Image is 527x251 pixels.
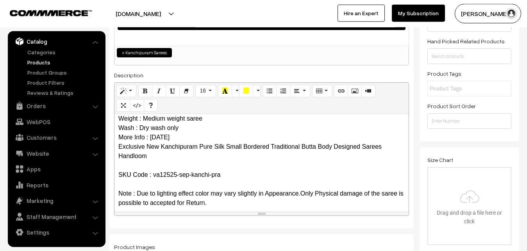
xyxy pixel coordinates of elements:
button: Unordered list (CTRL+SHIFT+NUM7) [263,85,277,97]
a: Apps [10,162,103,176]
a: My Subscription [392,5,445,22]
span: 16 [200,87,206,94]
a: Customers [10,130,103,144]
input: Search products [427,48,511,64]
a: Orders [10,99,103,113]
button: Background Color [239,85,253,97]
button: More Color [232,85,239,97]
label: Product Tags [427,69,461,78]
a: Staff Management [10,210,103,224]
div: resize [114,212,409,215]
img: COMMMERCE [10,10,92,16]
a: Categories [25,48,103,56]
span: × [122,49,125,56]
a: Reviews & Ratings [25,89,103,97]
li: Kanchipuram Sarees [117,48,172,57]
button: Help [144,99,158,112]
button: Ordered list (CTRL+SHIFT+NUM8) [276,85,290,97]
a: Catalog [10,34,103,48]
a: Settings [10,225,103,239]
button: Remove Font Style (CTRL+\) [179,85,193,97]
button: More Color [253,85,261,97]
a: Hire an Expert [338,5,385,22]
label: Hand Picked Related Products [427,37,505,45]
button: Font Size [195,85,216,97]
label: Size Chart [427,156,453,164]
button: Full Screen [116,99,130,112]
button: [PERSON_NAME] [455,4,521,23]
a: Reports [10,178,103,192]
label: Product Sort Order [427,102,476,110]
a: WebPOS [10,115,103,129]
button: Paragraph [290,85,310,97]
button: Italic (CTRL+I) [152,85,166,97]
a: Product Groups [25,68,103,77]
button: [DOMAIN_NAME] [88,4,188,23]
button: Picture [348,85,362,97]
a: Products [25,58,103,66]
button: Link (CTRL+K) [334,85,348,97]
input: Enter Number [427,113,511,129]
div: Pure Kanchipuram Silk Saree Cloth : Kanchipuram Pure Silk / Pure Handloom Design : Latest design ... [114,114,409,212]
button: Table [312,85,332,97]
input: Product Tags [430,85,498,93]
button: Video [361,85,375,97]
a: Product Filters [25,78,103,87]
button: Code View [130,99,144,112]
img: user [506,8,517,20]
label: Product Images [114,243,155,251]
button: Bold (CTRL+B) [138,85,152,97]
button: Style [116,85,136,97]
a: Website [10,146,103,160]
a: Marketing [10,194,103,208]
button: Recent Color [218,85,232,97]
button: Underline (CTRL+U) [166,85,180,97]
a: COMMMERCE [10,8,78,17]
label: Description [114,71,143,79]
